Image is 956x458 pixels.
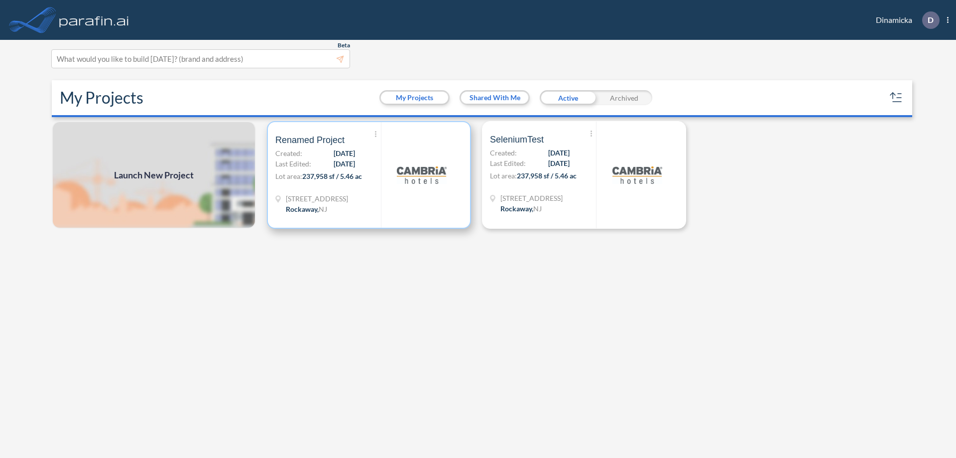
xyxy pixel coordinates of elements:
[275,134,345,146] span: Renamed Project
[533,204,542,213] span: NJ
[500,203,542,214] div: Rockaway, NJ
[888,90,904,106] button: sort
[500,204,533,213] span: Rockaway ,
[286,205,319,213] span: Rockaway ,
[500,193,563,203] span: 321 Mt Hope Ave
[381,92,448,104] button: My Projects
[275,172,302,180] span: Lot area:
[490,158,526,168] span: Last Edited:
[928,15,934,24] p: D
[490,134,544,146] span: SeleniumTest
[548,158,570,168] span: [DATE]
[540,90,596,105] div: Active
[114,168,194,182] span: Launch New Project
[517,171,577,180] span: 237,958 sf / 5.46 ac
[275,158,311,169] span: Last Edited:
[490,171,517,180] span: Lot area:
[302,172,362,180] span: 237,958 sf / 5.46 ac
[52,121,256,229] a: Launch New Project
[52,121,256,229] img: add
[338,41,350,49] span: Beta
[286,204,327,214] div: Rockaway, NJ
[596,90,652,105] div: Archived
[490,148,517,158] span: Created:
[397,150,447,200] img: logo
[319,205,327,213] span: NJ
[548,148,570,158] span: [DATE]
[461,92,528,104] button: Shared With Me
[334,158,355,169] span: [DATE]
[286,193,348,204] span: 321 Mt Hope Ave
[57,10,131,30] img: logo
[612,150,662,200] img: logo
[334,148,355,158] span: [DATE]
[60,88,143,107] h2: My Projects
[861,11,949,29] div: Dinamicka
[275,148,302,158] span: Created:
